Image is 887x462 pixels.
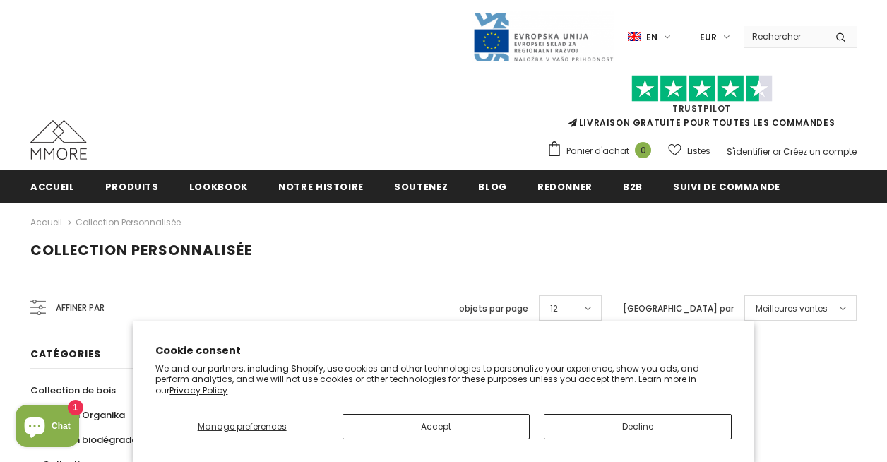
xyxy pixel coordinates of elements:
span: Accueil [30,180,75,194]
label: [GEOGRAPHIC_DATA] par [623,302,734,316]
span: Catégories [30,347,101,361]
a: Produits [105,170,159,202]
a: S'identifier [727,146,770,158]
span: EUR [700,30,717,45]
a: Collection de bois [30,378,116,403]
span: Redonner [537,180,593,194]
a: Créez un compte [783,146,857,158]
span: 12 [550,302,558,316]
span: Suivi de commande [673,180,780,194]
a: Collection personnalisée [76,216,181,228]
img: Javni Razpis [472,11,614,63]
a: Collection biodégradable [30,427,153,452]
a: Suivi de commande [673,170,780,202]
span: Meilleures ventes [756,302,828,316]
h2: Cookie consent [155,343,731,358]
a: Javni Razpis [472,30,614,42]
span: soutenez [394,180,448,194]
a: Blog [478,170,507,202]
img: Cas MMORE [30,120,87,160]
button: Manage preferences [155,414,328,439]
img: Faites confiance aux étoiles pilotes [631,75,773,102]
span: LIVRAISON GRATUITE POUR TOUTES LES COMMANDES [547,81,857,129]
span: Collection de bois [30,384,116,397]
a: TrustPilot [672,102,731,114]
span: Panier d'achat [566,144,629,158]
span: 0 [635,142,651,158]
button: Accept [343,414,530,439]
a: Lookbook [189,170,248,202]
span: Collection biodégradable [30,433,153,446]
span: Affiner par [56,300,105,316]
a: Collection Organika [30,403,125,427]
a: Notre histoire [278,170,364,202]
span: en [646,30,657,45]
span: Listes [687,144,710,158]
input: Search Site [744,26,825,47]
label: objets par page [459,302,528,316]
a: Privacy Policy [169,384,227,396]
img: i-lang-1.png [628,31,641,43]
span: B2B [623,180,643,194]
a: Redonner [537,170,593,202]
span: Lookbook [189,180,248,194]
a: Listes [668,138,710,163]
inbox-online-store-chat: Shopify online store chat [11,405,83,451]
span: Manage preferences [198,420,287,432]
span: Notre histoire [278,180,364,194]
span: Blog [478,180,507,194]
a: Accueil [30,170,75,202]
span: Produits [105,180,159,194]
a: soutenez [394,170,448,202]
a: Accueil [30,214,62,231]
span: or [773,146,781,158]
a: Panier d'achat 0 [547,141,658,162]
p: We and our partners, including Shopify, use cookies and other technologies to personalize your ex... [155,363,731,396]
a: B2B [623,170,643,202]
span: Collection personnalisée [30,240,252,260]
button: Decline [544,414,731,439]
